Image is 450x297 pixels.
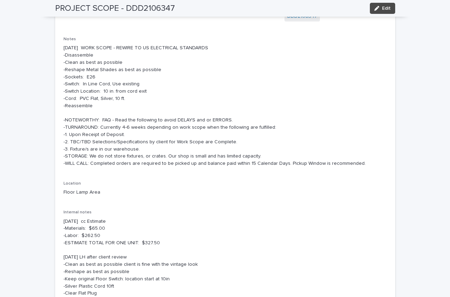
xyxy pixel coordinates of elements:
[370,3,395,14] button: Edit
[63,210,92,214] span: Internal notes
[382,6,391,11] span: Edit
[63,189,166,196] p: Floor Lamp Area
[63,44,387,167] p: [DATE] WORK SCOPE - REWIRE TO US ELECTRICAL STANDARDS -Disassemble -Clean as best as possible -Re...
[63,181,81,186] span: Location
[63,37,76,41] span: Notes
[55,3,175,14] h2: PROJECT SCOPE - DDD2106347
